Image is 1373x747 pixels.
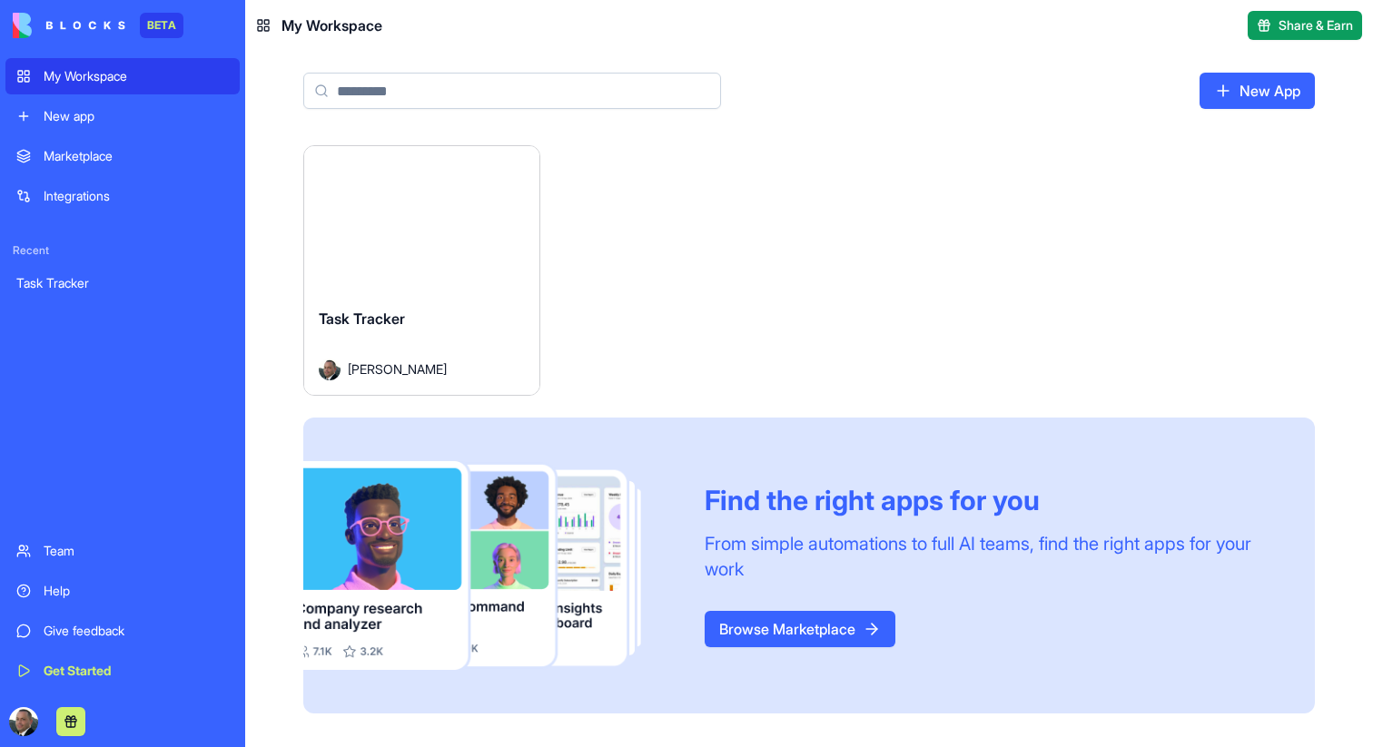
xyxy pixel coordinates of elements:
[1248,11,1362,40] button: Share & Earn
[5,613,240,649] a: Give feedback
[5,573,240,609] a: Help
[13,13,183,38] a: BETA
[5,653,240,689] a: Get Started
[44,187,229,205] div: Integrations
[9,707,38,736] img: ACg8ocLQfeGqdZ3OhSIw1SGuUDkSA8hRIU2mJPlIgC-TdvOJN466vaIWsA=s96-c
[5,265,240,301] a: Task Tracker
[1200,73,1315,109] a: New App
[16,274,229,292] div: Task Tracker
[44,622,229,640] div: Give feedback
[319,359,341,380] img: Avatar
[705,531,1271,582] div: From simple automations to full AI teams, find the right apps for your work
[5,178,240,214] a: Integrations
[44,107,229,125] div: New app
[303,461,676,670] img: Frame_181_egmpey.png
[44,147,229,165] div: Marketplace
[319,310,405,328] span: Task Tracker
[44,662,229,680] div: Get Started
[44,67,229,85] div: My Workspace
[5,58,240,94] a: My Workspace
[282,15,382,36] span: My Workspace
[5,138,240,174] a: Marketplace
[44,582,229,600] div: Help
[348,359,447,378] span: [PERSON_NAME]
[5,243,240,258] span: Recent
[303,145,540,396] a: Task TrackerAvatar[PERSON_NAME]
[705,484,1271,516] div: Find the right apps for you
[140,13,183,38] div: BETA
[44,542,229,560] div: Team
[1279,16,1353,34] span: Share & Earn
[5,533,240,569] a: Team
[5,98,240,134] a: New app
[705,611,895,647] a: Browse Marketplace
[13,13,125,38] img: logo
